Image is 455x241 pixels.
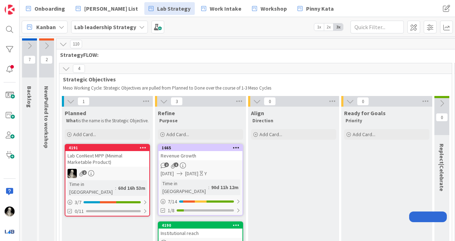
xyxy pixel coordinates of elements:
[248,2,291,15] a: Workshop
[158,109,175,117] span: Refine
[168,207,175,214] span: 1/8
[65,109,86,117] span: Planned
[75,208,84,215] span: 0/11
[174,162,178,167] span: 1
[43,86,50,148] span: NewPulled to workshop
[209,183,240,191] div: 90d 11h 12m
[34,4,65,13] span: Onboarding
[74,23,136,31] b: Lab leadership Strategy
[159,145,242,151] div: 1665
[73,131,96,138] span: Add Card...
[164,162,169,167] span: 2
[41,55,53,64] span: 2
[23,55,36,64] span: 7
[68,180,115,196] div: Time in [GEOGRAPHIC_DATA]
[73,64,85,73] span: 4
[159,222,242,229] div: 4190
[162,145,242,150] div: 1665
[261,4,287,13] span: Workshop
[65,145,149,167] div: 4191Lab ConNext MPP (Minimal Marketable Product)
[161,170,174,177] span: [DATE]
[185,170,198,177] span: [DATE]
[115,184,116,192] span: :
[162,223,242,228] div: 4190
[324,23,333,31] span: 2x
[159,118,178,124] strong: Purpose
[197,2,246,15] a: Work Intake
[22,2,69,15] a: Onboarding
[5,226,15,236] img: avatar
[144,2,195,15] a: Lab Strategy
[333,23,343,31] span: 3x
[159,222,242,238] div: 4190Institutional reach
[204,170,207,177] div: Y
[436,113,448,122] span: 0
[344,109,386,117] span: Ready for Goals
[77,97,90,106] span: 1
[69,145,149,150] div: 4191
[346,118,362,124] strong: Priority
[66,118,149,124] p: is the name is the Strategic Objective.
[306,4,334,13] span: Pinny Kata
[82,170,87,175] span: 2
[71,2,142,15] a: [PERSON_NAME] List
[168,198,177,205] span: 7 / 14
[65,169,149,178] div: WS
[84,4,138,13] span: [PERSON_NAME] List
[251,109,264,117] span: Align
[166,131,189,138] span: Add Card...
[159,145,242,160] div: 1665Revenue Growth
[65,198,149,207] div: 3/7
[75,199,81,206] span: 3 / 7
[438,144,445,191] span: Replect|Celebrate
[161,180,208,195] div: Time in [GEOGRAPHIC_DATA]
[116,184,147,192] div: 60d 16h 53m
[210,4,241,13] span: Work Intake
[314,23,324,31] span: 1x
[208,183,209,191] span: :
[259,131,282,138] span: Add Card...
[264,97,276,106] span: 0
[293,2,338,15] a: Pinny Kata
[26,86,33,108] span: Backlog
[66,118,78,124] strong: What
[63,76,443,83] span: Strategic Objectives
[171,97,183,106] span: 3
[159,151,242,160] div: Revenue Growth
[70,40,82,48] span: 110
[65,145,149,151] div: 4191
[159,229,242,238] div: Institutional reach
[63,85,448,91] p: Meso Working Cycle: Strategic Objectives are pulled from Planned to Done over the course of 1-3 M...
[252,118,273,124] strong: Direction
[350,21,404,33] input: Quick Filter...
[357,97,369,106] span: 0
[159,197,242,206] div: 7/14
[65,151,149,167] div: Lab ConNext MPP (Minimal Marketable Product)
[5,5,15,15] img: Visit kanbanzone.com
[157,4,191,13] span: Lab Strategy
[68,169,77,178] img: WS
[36,23,56,31] span: Kanban
[5,207,15,216] img: WS
[353,131,375,138] span: Add Card...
